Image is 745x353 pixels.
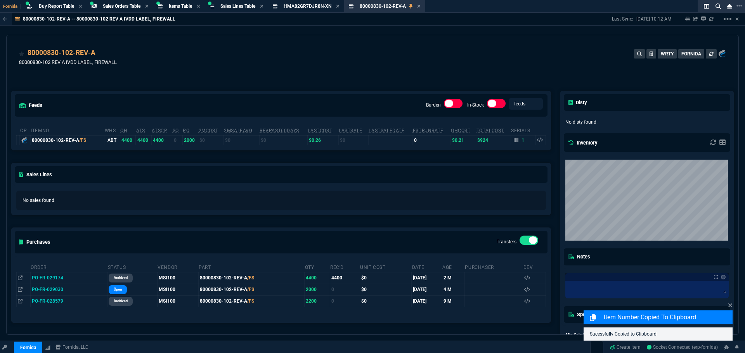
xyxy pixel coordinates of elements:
td: $0 [338,135,368,145]
td: $0 [360,272,412,284]
td: $0.21 [450,135,476,145]
abbr: Avg cost of all PO invoices for 2 months [199,128,218,133]
p: No disty found. [565,119,729,126]
th: Serials [511,124,535,136]
th: WHS [104,124,120,136]
td: 80000830-102-REV-A [198,284,304,295]
p: archived [114,275,128,281]
span: /FS [247,287,254,292]
nx-icon: Close Workbench [724,2,735,11]
span: Sales Orders Table [103,3,140,9]
td: $0 [259,135,307,145]
td: 4400 [151,135,172,145]
td: [DATE] [412,272,442,284]
abbr: Total units on open Sales Orders [173,128,179,133]
nx-fornida-value: PO-FR-029174 [32,274,106,281]
nx-icon: Close Tab [145,3,149,10]
nx-icon: Open New Tab [736,2,742,10]
td: 4400 [120,135,136,145]
label: Burden [426,102,441,108]
td: $0 [360,295,412,307]
td: 2 M [442,272,464,284]
abbr: Avg Sale from SO invoices for 2 months [224,128,252,133]
th: Part [198,261,304,272]
span: HMA82GR7DJR8N-XN [284,3,331,9]
nx-icon: Split Panels [701,2,712,11]
label: Transfers [497,239,516,245]
td: 0 [330,295,360,307]
td: 4400 [305,272,330,284]
h5: Notes [568,253,590,260]
th: Unit Cost [360,261,412,272]
td: 0 [172,135,182,145]
th: cp [20,124,30,136]
a: 80000830-102-REV-A [28,48,95,58]
td: [DATE] [412,295,442,307]
td: 0 [412,135,450,145]
abbr: The last purchase cost from PO Order [308,128,332,133]
td: 0 [330,284,360,295]
nx-icon: Close Tab [197,3,200,10]
td: 2200 [305,295,330,307]
td: Min Sale Price [565,331,608,339]
th: Date [412,261,442,272]
abbr: Avg Cost of Inventory on-hand [451,128,471,133]
td: 4400 [136,135,152,145]
td: MSI100 [157,272,198,284]
span: 80000830-102-REV-A [360,3,406,9]
h5: Sales Lines [19,171,52,178]
abbr: Total Cost of Units on Hand [476,128,504,133]
th: Qty [305,261,330,272]
a: msbcCompanyName [53,344,91,351]
p: Sucessfully Copied to Clipboard [590,331,726,338]
p: No sales found. [23,197,540,204]
a: jB5LBnibaN-v2zYHAAAb [647,344,718,351]
td: $0 [198,135,224,145]
th: Purchaser [464,261,523,272]
p: Item Number Copied to Clipboard [604,313,731,322]
p: archived [114,298,128,304]
div: In-Stock [487,99,506,111]
h5: Inventory [568,139,597,146]
p: 80000830-102 REV A IVDD LABEL, FIREWALL [19,59,117,66]
abbr: The last SO Inv price. No time limit. (ignore zeros) [339,128,362,133]
mat-icon: Example home icon [723,14,732,24]
td: $0 [223,135,259,145]
div: 80000830-102-REV-A [32,137,103,144]
button: WRTY [658,49,677,59]
p: 80000830-102-REV-A -- 80000830-102 REV A IVDD LABEL, FIREWALL [23,16,175,22]
th: Status [107,261,158,272]
label: In-Stock [467,102,484,108]
span: /FS [247,298,254,304]
abbr: Total sales within a 30 day window based on last time there was inventory [413,128,444,133]
span: Items Table [169,3,192,9]
tr: undefined [565,331,659,339]
abbr: Total units in inventory. [120,128,127,133]
abbr: Total units in inventory => minus on SO => plus on PO [136,128,145,133]
nx-fornida-value: PO-FR-029030 [32,286,106,293]
h5: Specs [568,311,591,318]
td: 2000 [305,284,330,295]
span: PO-FR-029174 [32,275,63,281]
h5: Purchases [19,238,50,246]
h5: feeds [19,102,42,109]
span: /FS [79,138,86,143]
span: Sales Lines Table [220,3,255,9]
span: PO-FR-029030 [32,287,63,292]
nx-icon: Open In Opposite Panel [18,275,23,281]
nx-fornida-value: PO-FR-028579 [32,298,106,305]
th: Order [30,261,107,272]
a: Hide Workbench [735,16,739,22]
nx-icon: Search [712,2,724,11]
td: $924 [476,135,511,145]
th: Vendor [157,261,198,272]
td: 4 M [442,284,464,295]
span: Buy Report Table [39,3,74,9]
abbr: Total revenue past 60 days [260,128,299,133]
p: Open [114,286,122,293]
nx-icon: Back to Table [3,16,7,22]
td: $0.26 [307,135,338,145]
td: 9 M [442,295,464,307]
h5: Disty [568,99,587,106]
